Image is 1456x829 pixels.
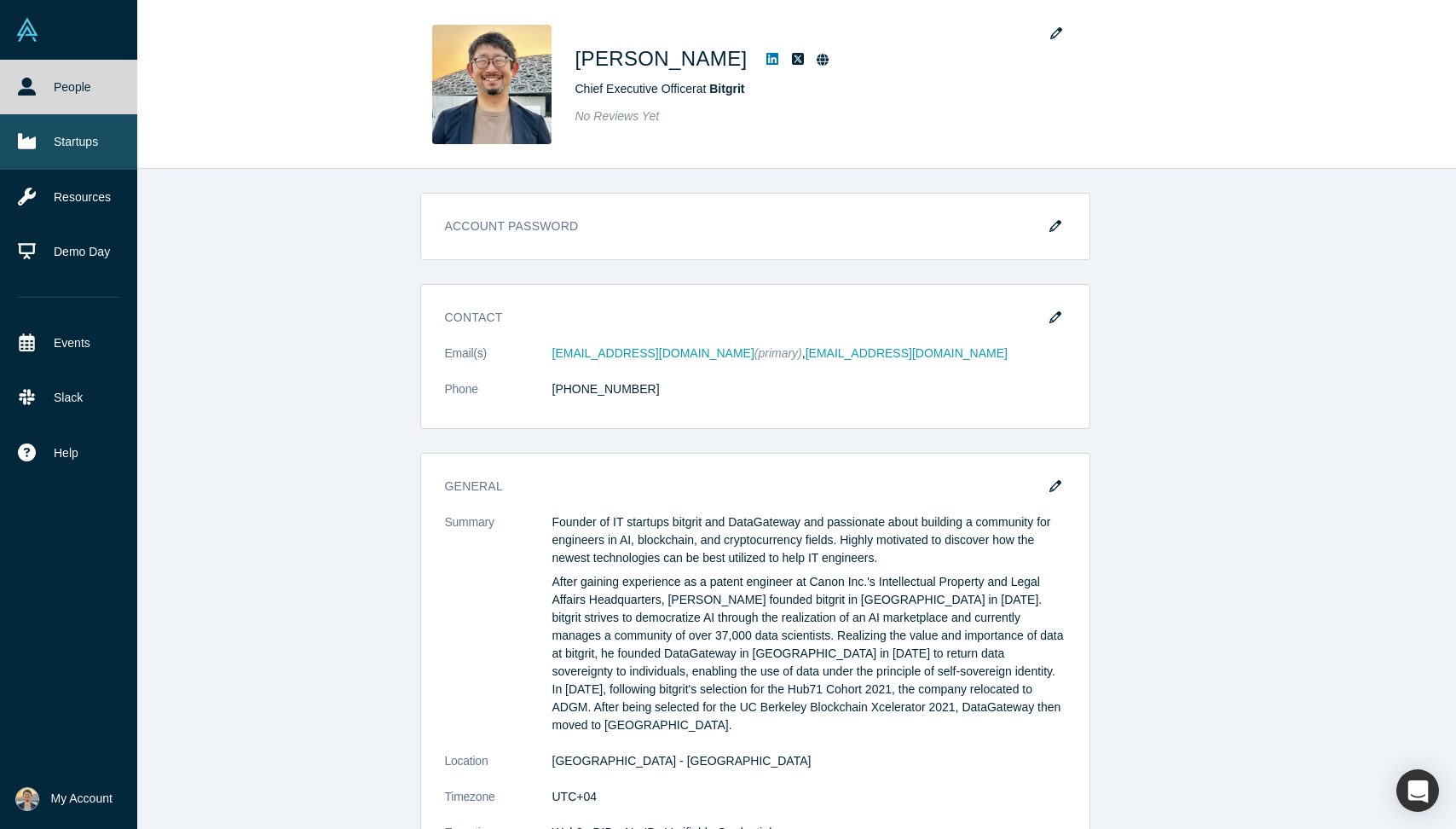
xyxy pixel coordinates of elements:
img: Kazuya Saginawa's Profile Image [432,25,552,144]
p: Founder of IT startups bitgrit and DataGateway and passionate about building a community for engi... [552,513,1066,567]
p: After gaining experience as a patent engineer at Canon Inc.'s Intellectual Property and Legal Aff... [552,573,1066,734]
span: Chief Executive Officer at [575,82,745,96]
span: Help [54,444,78,462]
a: [PHONE_NUMBER] [552,382,660,396]
a: [EMAIL_ADDRESS][DOMAIN_NAME] [552,346,754,360]
dt: Summary [445,513,552,752]
h3: Account Password [445,217,1066,247]
dt: Email(s) [445,345,552,380]
dt: Timezone [445,788,552,824]
a: [EMAIL_ADDRESS][DOMAIN_NAME] [806,346,1008,360]
dt: Location [445,752,552,788]
h3: General [445,478,1042,496]
img: Alchemist Vault Logo [15,18,39,42]
span: No Reviews Yet [575,109,660,123]
button: My Account [15,787,113,811]
img: Kazuya Saginawa's Account [15,787,39,811]
a: Bitgrit [709,82,744,96]
dd: UTC+04 [552,788,1066,806]
span: My Account [51,790,113,808]
span: (primary) [754,346,802,360]
dd: [GEOGRAPHIC_DATA] - [GEOGRAPHIC_DATA] [552,752,1066,770]
h3: Contact [445,309,1042,327]
dt: Phone [445,380,552,416]
dd: , [552,345,1066,362]
h1: [PERSON_NAME] [575,43,748,74]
